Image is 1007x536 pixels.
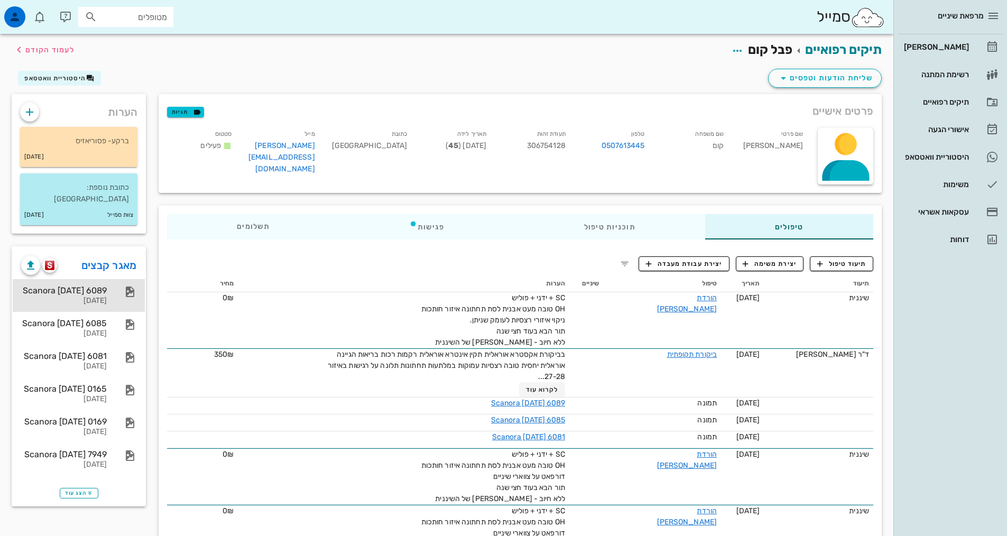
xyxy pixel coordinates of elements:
a: אישורי הגעה [898,117,1003,142]
span: בביקורת אקסטרא אוראלית תקין אינטרא אוראלית רקמות רכות בריאות הגיינה אוראלית יחסית טובה רצסיות עמו... [328,350,565,381]
div: [DATE] [21,395,107,404]
button: לקרוא עוד [519,382,565,397]
img: scanora logo [45,261,55,270]
img: SmileCloud logo [851,7,885,28]
div: Scanora [DATE] 6081 [21,351,107,361]
div: טיפולים [705,214,873,239]
div: [PERSON_NAME] [732,126,811,181]
div: שיננית [768,505,869,516]
a: רשימת המתנה [898,62,1003,87]
div: תוכניות טיפול [514,214,705,239]
small: שם משפחה [695,131,724,137]
span: [DATE] [736,350,760,359]
button: שליחת הודעות וטפסים [768,69,882,88]
div: דוחות [902,235,969,244]
button: לעמוד הקודם [13,40,75,59]
div: ד"ר [PERSON_NAME] [768,349,869,360]
div: הערות [12,94,146,125]
p: כתובת נוספת: [GEOGRAPHIC_DATA] [29,182,129,205]
a: תיקים רפואיים [805,42,882,57]
span: [DATE] [736,415,760,424]
small: [DATE] [24,151,44,163]
small: [DATE] [24,209,44,221]
span: לקרוא עוד [526,386,559,393]
a: [PERSON_NAME][EMAIL_ADDRESS][DOMAIN_NAME] [248,141,315,173]
span: [DATE] [736,432,760,441]
div: [DATE] [21,297,107,306]
span: [GEOGRAPHIC_DATA] [332,141,408,150]
span: פעילים [200,141,221,150]
div: Scanora [DATE] 0165 [21,384,107,394]
a: [PERSON_NAME] [898,34,1003,60]
span: [DATE] [736,450,760,459]
span: תמונה [697,399,717,408]
th: מחיר [167,275,238,292]
div: [PERSON_NAME] [902,43,969,51]
span: הצג עוד [65,490,93,496]
span: תשלומים [237,223,270,230]
span: 0₪ [223,293,234,302]
a: היסטוריית וואטסאפ [898,144,1003,170]
small: תאריך לידה [457,131,486,137]
strong: 45 [448,141,458,150]
div: אישורי הגעה [902,125,969,134]
div: Scanora [DATE] 6089 [21,285,107,295]
button: יצירת עבודת מעבדה [639,256,729,271]
button: תיעוד טיפול [810,256,873,271]
span: פבל קום [748,42,792,57]
a: Scanora [DATE] 6089 [491,399,565,408]
span: תמונה [697,415,717,424]
div: Scanora [DATE] 7949 [21,449,107,459]
span: מרפאת שיניים [938,11,984,21]
a: תיקים רפואיים [898,89,1003,115]
button: תגיות [167,107,204,117]
a: ביקורת תקופתית [667,350,717,359]
a: הורדת [PERSON_NAME] [657,506,717,526]
div: סמייל [817,6,885,29]
th: שיניים [569,275,603,292]
div: Scanora [DATE] 6085 [21,318,107,328]
span: 350₪ [214,350,234,359]
span: שליחת הודעות וטפסים [777,72,873,85]
span: [DATE] [736,399,760,408]
a: Scanora [DATE] 6081 [492,432,565,441]
span: 0₪ [223,450,234,459]
th: טיפול [603,275,721,292]
th: תאריך [721,275,764,292]
p: ברקע- פסוריאזיס [29,135,129,147]
button: היסטוריית וואטסאפ [18,71,101,86]
div: שיננית [768,449,869,460]
span: לעמוד הקודם [25,45,75,54]
a: דוחות [898,227,1003,252]
small: סטטוס [215,131,232,137]
span: [DATE] ( ) [446,141,486,150]
div: היסטוריית וואטסאפ [902,153,969,161]
a: 0507613445 [602,140,645,152]
span: [DATE] [736,293,760,302]
th: הערות [238,275,569,292]
div: פגישות [339,214,514,239]
a: הורדת [PERSON_NAME] [657,450,717,470]
small: מייל [304,131,315,137]
div: רשימת המתנה [902,70,969,79]
span: תיעוד טיפול [817,259,866,269]
span: יצירת משימה [743,259,797,269]
div: קום [653,126,733,181]
a: הורדת [PERSON_NAME] [657,293,717,313]
div: תיקים רפואיים [902,98,969,106]
div: [DATE] [21,329,107,338]
small: צוות סמייל [107,209,133,221]
span: היסטוריית וואטסאפ [24,75,86,82]
span: 306754128 [527,141,566,150]
small: תעודת זהות [537,131,566,137]
div: [DATE] [21,460,107,469]
a: Scanora [DATE] 6085 [491,415,565,424]
span: [DATE] [736,506,760,515]
div: [DATE] [21,428,107,437]
button: הצג עוד [60,488,98,498]
span: תגיות [172,107,199,117]
small: טלפון [631,131,645,137]
small: שם פרטי [781,131,803,137]
div: [DATE] [21,362,107,371]
button: יצירת משימה [736,256,804,271]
